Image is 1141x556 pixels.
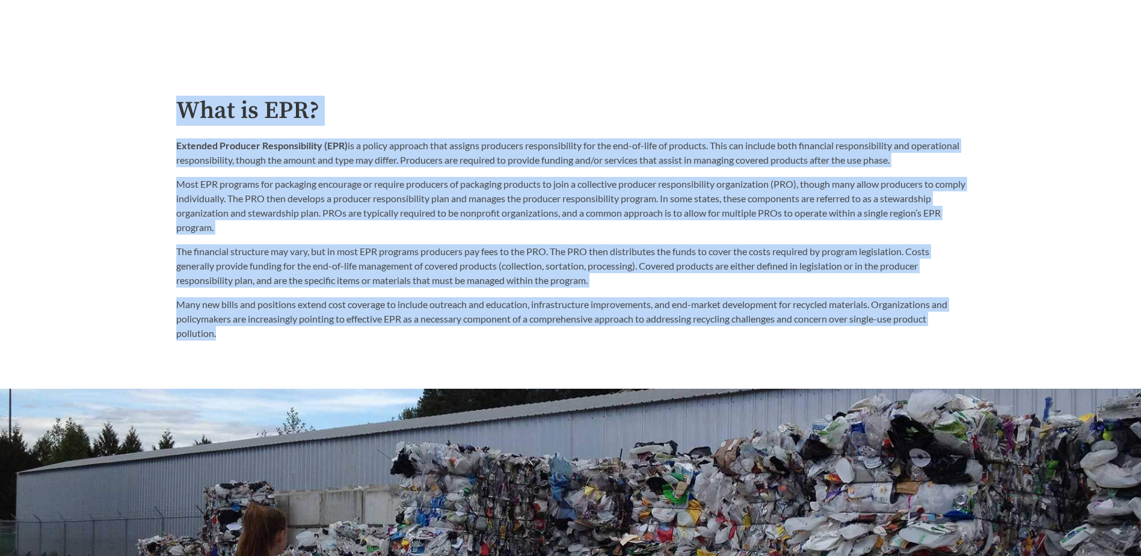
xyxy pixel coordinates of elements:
h2: What is EPR? [176,97,965,125]
p: Many new bills and positions extend cost coverage to include outreach and education, infrastructu... [176,297,965,341]
p: Most EPR programs for packaging encourage or require producers of packaging products to join a co... [176,177,965,235]
p: The financial structure may vary, but in most EPR programs producers pay fees to the PRO. The PRO... [176,244,965,288]
p: is a policy approach that assigns producers responsibility for the end-of-life of products. This ... [176,138,965,167]
strong: Extended Producer Responsibility (EPR) [176,140,348,151]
